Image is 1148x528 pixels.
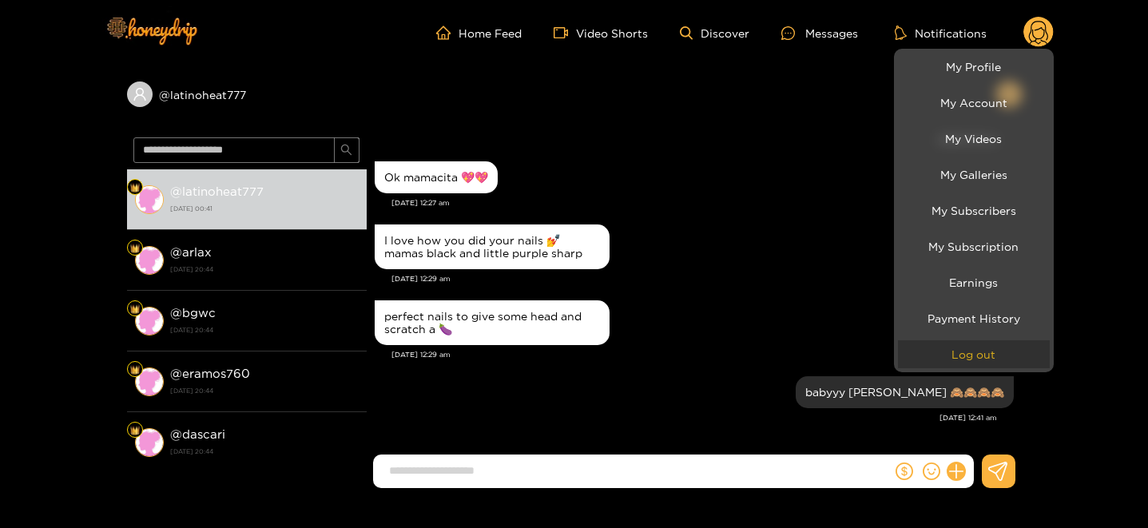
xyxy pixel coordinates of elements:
[898,125,1050,153] a: My Videos
[898,268,1050,296] a: Earnings
[898,161,1050,189] a: My Galleries
[898,197,1050,224] a: My Subscribers
[898,89,1050,117] a: My Account
[898,340,1050,368] button: Log out
[898,53,1050,81] a: My Profile
[898,232,1050,260] a: My Subscription
[898,304,1050,332] a: Payment History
